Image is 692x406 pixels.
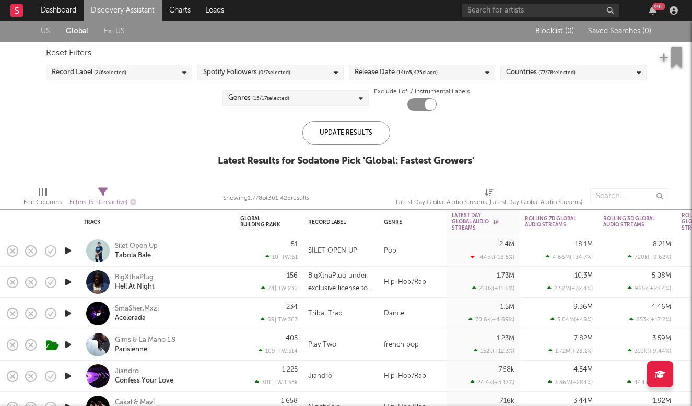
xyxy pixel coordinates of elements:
[603,216,655,228] div: Rolling 3D Global Audio Streams
[240,216,282,228] div: Global Building Rank
[550,316,593,323] div: 3.04M ( +48 % )
[218,155,474,168] div: Latest Results for Sodatone Pick ' Global: Fastest Growers '
[52,66,126,79] div: Record Label
[115,242,158,251] a: Silet Open Up
[308,270,373,295] div: BigXthaPlug under exclusive license to UnitedMasters LLC
[590,188,668,204] input: Search...
[308,219,358,225] div: Record Label
[575,241,593,248] div: 18.1M
[573,304,593,311] div: 9.36M
[228,92,289,104] div: Genres
[471,379,514,386] div: 24.4k ( +3.17 % )
[652,3,665,10] div: 99 +
[546,254,593,260] div: 4.66M ( +34.7 % )
[41,25,50,38] a: US
[384,219,436,225] div: Genre
[628,254,671,260] div: 720k ( +9.62 % )
[462,4,619,17] input: Search for artists
[379,361,447,392] div: Hip-Hop/Rap
[627,379,671,386] div: 444k ( +24.7 % )
[628,285,671,292] div: 965k ( +23.4 % )
[302,121,390,145] div: Update Results
[308,307,343,320] div: Tribal Trap
[223,192,309,205] div: Showing 1,778 of 361,425 results
[115,251,151,260] a: Tabola Bale
[628,348,671,354] div: 310k ( +9.44 % )
[525,216,577,228] div: Rolling 7D Global Audio Streams
[223,183,309,213] div: Showing 1,778 of 361,425 results
[653,398,671,404] div: 1.92M
[240,254,298,260] div: 10 | TW: 61
[500,304,514,311] div: 1.5M
[652,335,671,342] div: 3.59M
[240,285,298,292] div: 74 | TW: 230
[69,196,136,209] div: Filters
[308,245,357,257] div: SILET OPEN UP
[396,66,438,79] span: ( 14 to 5,475 d ago)
[115,314,146,323] a: Acelerada
[89,200,127,206] span: ( 5 filters active)
[471,254,514,260] div: -445k ( -18.5 % )
[115,376,173,386] div: Confess Your Love
[574,272,593,279] div: 10.3M
[548,379,593,386] div: 3.36M ( +284 % )
[252,92,289,104] span: ( 15 / 17 selected)
[286,304,298,311] div: 234
[240,379,298,386] div: 301 | TW: 1.53k
[396,196,582,209] div: Latest Day Global Audio Streams (Latest Day Global Audio Streams)
[291,241,298,248] div: 51
[379,329,447,361] div: french pop
[499,366,514,373] div: 768k
[240,348,298,354] div: 109 | TW: 514
[499,241,514,248] div: 2.4M
[104,25,125,38] a: Ex-US
[396,183,582,213] div: Latest Day Global Audio Streams (Latest Day Global Audio Streams)
[308,339,336,351] div: Play Two
[115,282,155,292] a: Hell At Night
[652,272,671,279] div: 5.08M
[573,366,593,373] div: 4.54M
[588,28,651,35] span: Saved Searches
[653,241,671,248] div: 8.21M
[115,304,159,314] a: Sma$her,Mxzi
[66,25,88,38] a: Global
[286,335,298,342] div: 405
[548,348,593,354] div: 1.72M ( +28.1 % )
[24,196,62,209] div: Edit Columns
[240,316,298,323] div: 69 | TW: 303
[282,366,298,373] div: 1,225
[547,285,593,292] div: 2.52M ( +32.4 % )
[46,47,647,59] div: Reset Filters
[497,335,514,342] div: 1.23M
[24,183,62,213] div: Edit Columns
[573,398,593,404] div: 3.44M
[468,316,514,323] div: 70.6k ( +4.69 % )
[115,336,176,345] a: Gims & La Mano 1.9
[379,298,447,329] div: Dance
[308,370,332,383] div: Jiandro
[203,66,290,79] div: Spotify Followers
[651,304,671,311] div: 4.46M
[538,66,576,79] span: ( 77 / 78 selected)
[535,28,574,35] span: Blocklist
[115,345,147,354] a: Parisienne
[574,335,593,342] div: 7.82M
[281,398,298,404] div: 1,658
[452,212,499,231] div: Latest Day Global Audio Streams
[500,398,514,404] div: 716k
[374,86,470,98] label: Exclude Lofi / Instrumental Labels
[94,66,126,79] span: ( 2 / 6 selected)
[629,316,671,323] div: 653k ( +17.2 % )
[84,219,225,225] div: Track
[259,66,290,79] span: ( 0 / 7 selected)
[115,367,139,376] a: Jiandro
[115,273,154,282] div: BigXthaPlug
[506,66,576,79] div: Countries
